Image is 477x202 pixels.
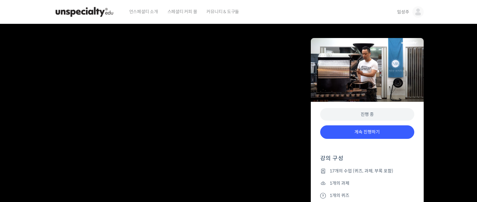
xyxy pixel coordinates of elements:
[320,155,414,167] h4: 강의 구성
[320,167,414,175] li: 17개의 수업 (퀴즈, 과제, 부록 포함)
[397,9,409,15] span: 임성주
[320,179,414,187] li: 1개의 과제
[320,192,414,199] li: 1개의 퀴즈
[320,125,414,139] a: 계속 진행하기
[320,108,414,121] div: 진행 중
